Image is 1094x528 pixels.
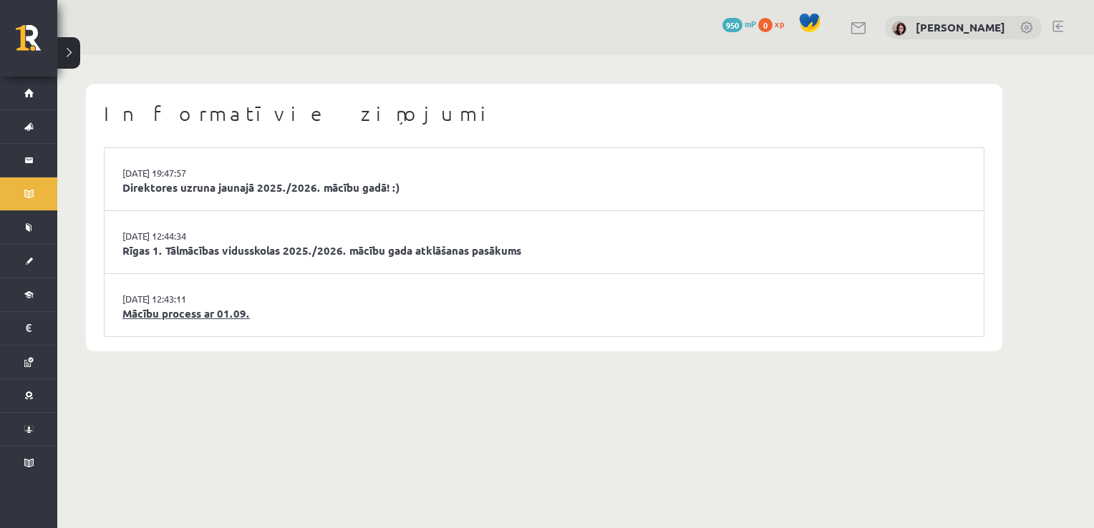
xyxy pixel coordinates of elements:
[122,305,966,322] a: Mācību process ar 01.09.
[892,21,906,36] img: Sabīne Kūkoja
[16,25,57,61] a: Rīgas 1. Tālmācības vidusskola
[104,102,984,126] h1: Informatīvie ziņojumi
[122,180,966,196] a: Direktores uzruna jaunajā 2025./2026. mācību gadā! :)
[758,18,791,29] a: 0 xp
[758,18,773,32] span: 0
[722,18,742,32] span: 950
[122,229,230,243] a: [DATE] 12:44:34
[122,166,230,180] a: [DATE] 19:47:57
[122,243,966,259] a: Rīgas 1. Tālmācības vidusskolas 2025./2026. mācību gada atklāšanas pasākums
[916,20,1005,34] a: [PERSON_NAME]
[122,292,230,306] a: [DATE] 12:43:11
[722,18,756,29] a: 950 mP
[745,18,756,29] span: mP
[775,18,784,29] span: xp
